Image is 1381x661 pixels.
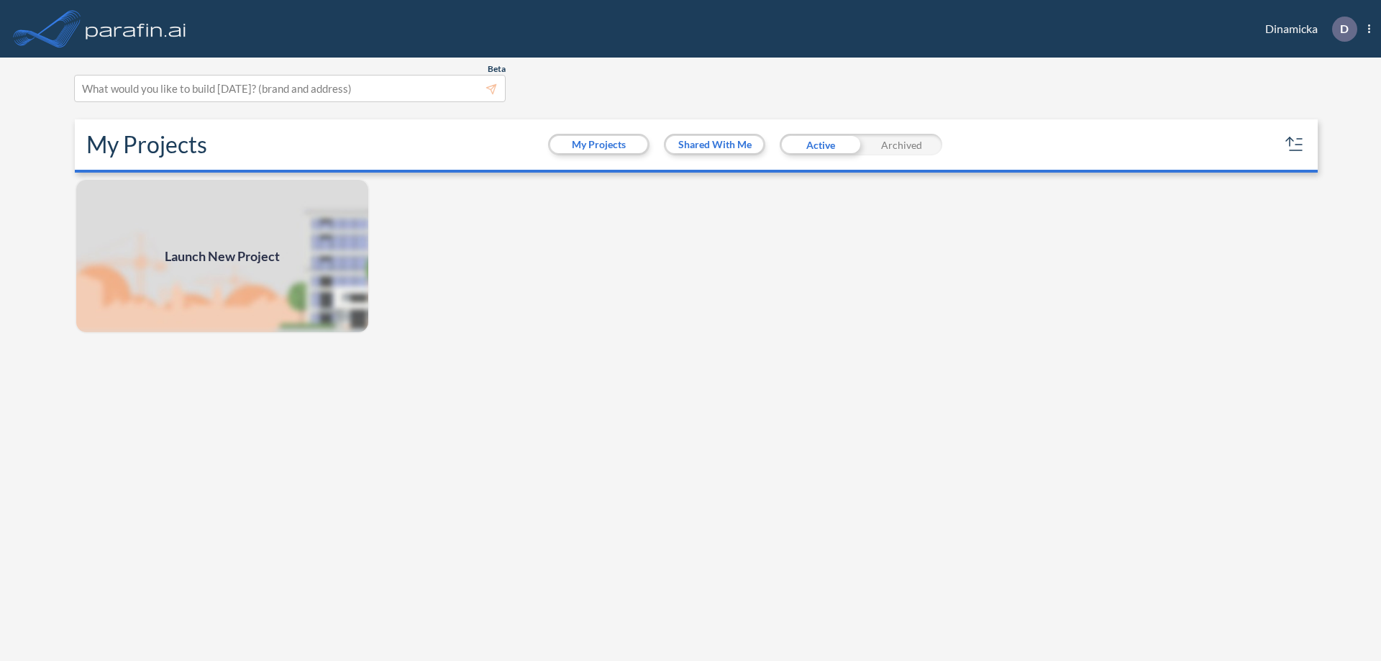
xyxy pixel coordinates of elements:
[75,178,370,334] img: add
[75,178,370,334] a: Launch New Project
[86,131,207,158] h2: My Projects
[488,63,506,75] span: Beta
[780,134,861,155] div: Active
[1340,22,1349,35] p: D
[83,14,189,43] img: logo
[1244,17,1370,42] div: Dinamicka
[861,134,942,155] div: Archived
[1283,133,1306,156] button: sort
[165,247,280,266] span: Launch New Project
[550,136,647,153] button: My Projects
[666,136,763,153] button: Shared With Me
